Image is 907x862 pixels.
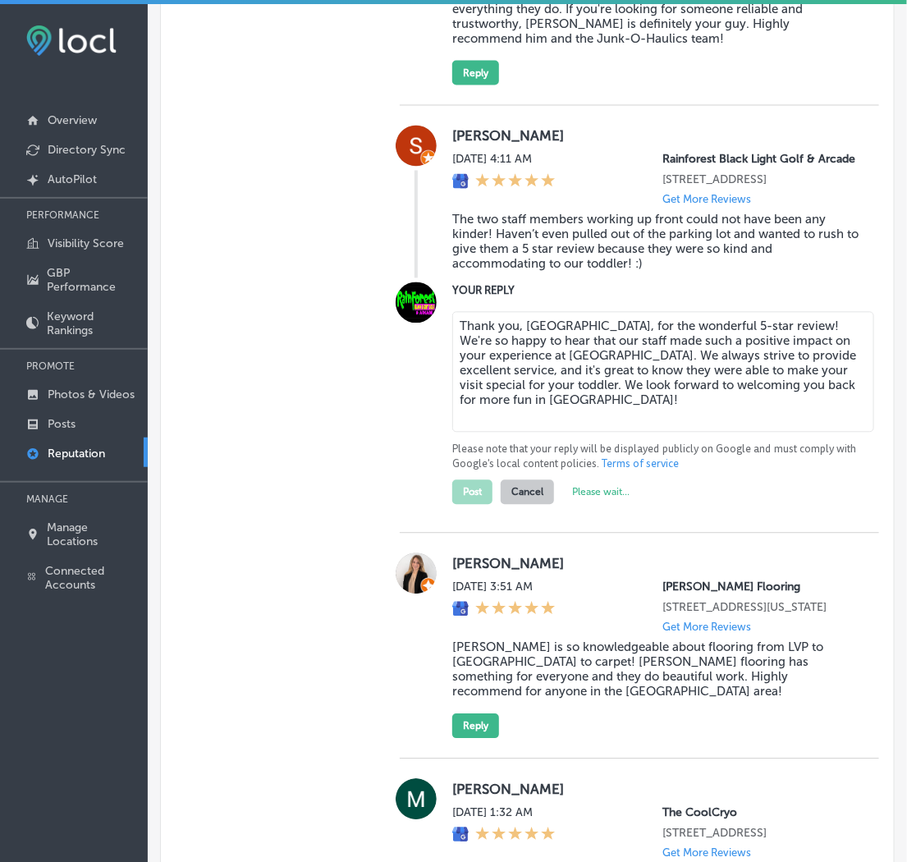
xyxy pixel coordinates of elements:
button: Cancel [501,480,554,505]
p: Keyword Rankings [47,309,140,337]
a: Terms of service [602,457,679,472]
img: Image [396,282,437,323]
div: 5 Stars [475,827,556,844]
div: 5 Stars [475,173,556,190]
p: Visibility Score [48,236,124,250]
div: 5 Stars [475,601,556,618]
p: Reputation [48,447,105,461]
label: [PERSON_NAME] [452,556,859,572]
p: Connected Accounts [45,564,140,592]
p: Overview [48,113,97,127]
label: YOUR REPLY [452,285,859,297]
label: [DATE] 1:32 AM [452,806,556,820]
button: Reply [452,61,499,85]
p: 11394 US-98 Unit D [662,173,859,187]
p: The CoolCryo [662,806,859,820]
label: [PERSON_NAME] [452,128,859,144]
p: GBP Performance [48,266,140,294]
p: Get More Reviews [662,194,751,206]
p: Get More Reviews [662,621,751,634]
img: fda3e92497d09a02dc62c9cd864e3231.png [26,25,117,56]
label: [DATE] 4:11 AM [452,153,556,167]
textarea: Thank you, [GEOGRAPHIC_DATA], for the wonderful 5-star review! We're so happy to hear that our st... [452,312,874,433]
blockquote: The two staff members working up front could not have been any kinder! Haven’t even pulled out of... [452,213,859,272]
p: Rainforest Black Light Golf & Arcade [662,153,859,167]
label: [DATE] 3:51 AM [452,580,556,594]
button: Reply [452,714,499,739]
label: [PERSON_NAME] [452,782,859,798]
p: Photos & Videos [48,387,135,401]
p: Manage Locations [48,520,140,548]
p: Leon Flooring [662,580,859,594]
p: AutoPilot [48,172,97,186]
label: Please wait... [573,487,630,498]
p: 67555 E Palm Canyon Dr Suite E103 [662,827,859,841]
p: Directory Sync [48,143,126,157]
p: Get More Reviews [662,847,751,860]
p: 1792 E. Kansas City Rd [662,601,859,615]
p: Please note that your reply will be displayed publicly on Google and must comply with Google's lo... [452,442,859,472]
button: Post [452,480,492,505]
blockquote: [PERSON_NAME] is so knowledgeable about flooring from LVP to [GEOGRAPHIC_DATA] to carpet! [PERSON... [452,640,859,699]
p: Posts [48,417,76,431]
